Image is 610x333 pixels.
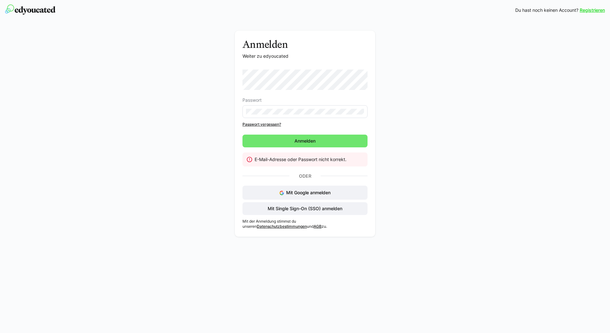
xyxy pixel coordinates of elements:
[242,186,368,200] button: Mit Google anmelden
[286,190,331,195] span: Mit Google anmelden
[257,224,307,229] a: Datenschutzbestimmungen
[242,122,368,127] a: Passwort vergessen?
[242,98,262,103] span: Passwort
[5,4,56,15] img: edyoucated
[255,156,362,163] div: E-Mail-Adresse oder Passwort nicht korrekt.
[314,224,322,229] a: AGB
[242,53,368,59] p: Weiter zu edyoucated
[515,7,578,13] span: Du hast noch keinen Account?
[242,219,368,229] p: Mit der Anmeldung stimmst du unseren und zu.
[242,38,368,50] h3: Anmelden
[294,138,316,144] span: Anmelden
[289,172,321,181] p: Oder
[242,202,368,215] button: Mit Single Sign-On (SSO) anmelden
[242,135,368,147] button: Anmelden
[267,205,343,212] span: Mit Single Sign-On (SSO) anmelden
[580,7,605,13] a: Registrieren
